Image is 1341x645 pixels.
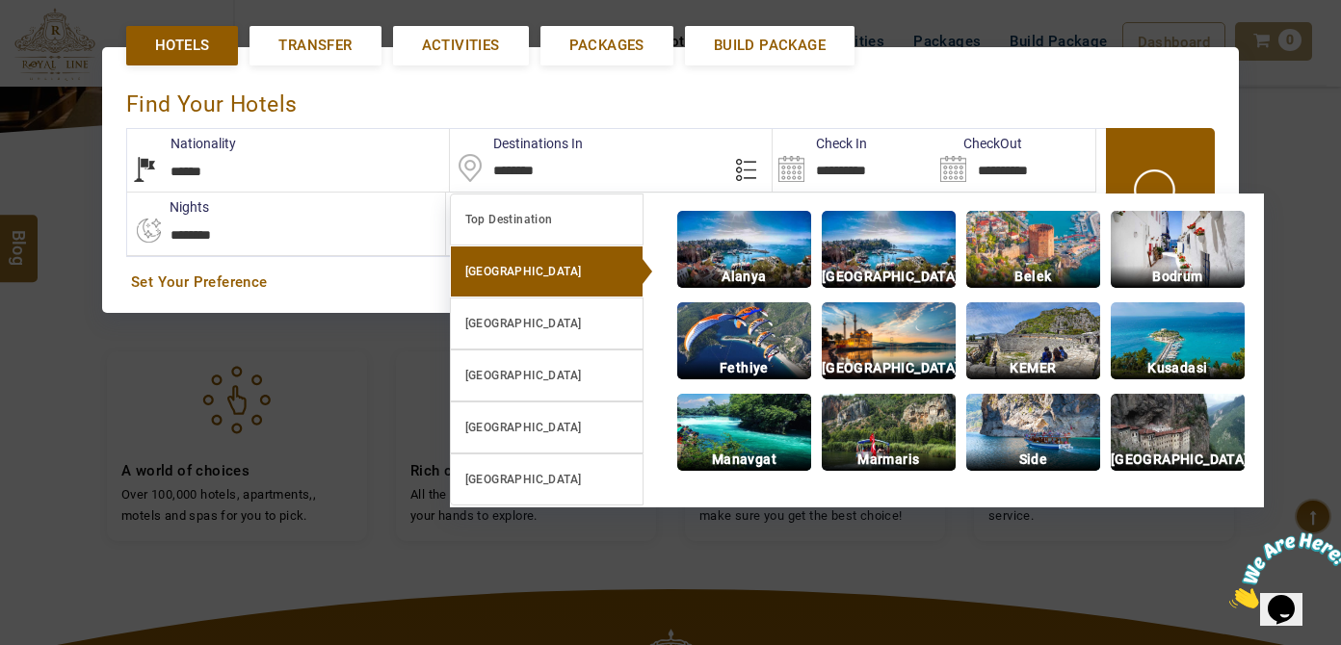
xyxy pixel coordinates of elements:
[422,36,500,56] span: Activities
[126,197,209,217] label: nights
[126,71,1215,128] div: Find Your Hotels
[127,134,236,153] label: Nationality
[465,473,582,486] b: [GEOGRAPHIC_DATA]
[773,134,867,153] label: Check In
[685,26,855,65] a: Build Package
[465,213,553,226] b: Top Destination
[966,266,1100,288] p: Belek
[450,401,644,453] a: [GEOGRAPHIC_DATA]
[131,272,1210,293] a: Set Your Preference
[450,349,644,401] a: [GEOGRAPHIC_DATA]
[677,211,811,288] img: img
[822,394,956,471] img: img
[822,266,956,288] p: [GEOGRAPHIC_DATA]
[1111,211,1245,288] img: img
[465,369,582,382] b: [GEOGRAPHIC_DATA]
[966,394,1100,471] img: img
[966,357,1100,379] p: KEMER
[155,36,209,56] span: Hotels
[450,134,583,153] label: Destinations In
[677,449,811,471] p: Manavgat
[250,26,381,65] a: Transfer
[822,357,956,379] p: [GEOGRAPHIC_DATA]
[540,26,673,65] a: Packages
[773,129,933,192] input: Search
[450,193,644,245] a: Top Destination
[1111,449,1245,471] p: [GEOGRAPHIC_DATA]
[966,449,1100,471] p: Side
[966,302,1100,379] img: img
[465,317,582,330] b: [GEOGRAPHIC_DATA]
[465,265,582,278] b: [GEOGRAPHIC_DATA]
[677,394,811,471] img: img
[677,302,811,379] img: img
[446,197,532,217] label: Rooms
[1111,394,1245,471] img: img
[393,26,529,65] a: Activities
[465,421,582,434] b: [GEOGRAPHIC_DATA]
[714,36,826,56] span: Build Package
[1111,302,1245,379] img: img
[934,129,1095,192] input: Search
[966,211,1100,288] img: img
[822,211,956,288] img: img
[126,26,238,65] a: Hotels
[278,36,352,56] span: Transfer
[1111,357,1245,379] p: Kusadasi
[569,36,644,56] span: Packages
[450,297,644,349] a: [GEOGRAPHIC_DATA]
[934,134,1022,153] label: CheckOut
[1111,266,1245,288] p: Bodrum
[677,266,811,288] p: Alanya
[450,245,644,297] a: [GEOGRAPHIC_DATA]
[8,8,127,84] img: Chat attention grabber
[822,302,956,379] img: img
[1222,525,1341,616] iframe: chat widget
[450,453,644,505] a: [GEOGRAPHIC_DATA]
[822,449,956,471] p: Marmaris
[677,357,811,379] p: Fethiye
